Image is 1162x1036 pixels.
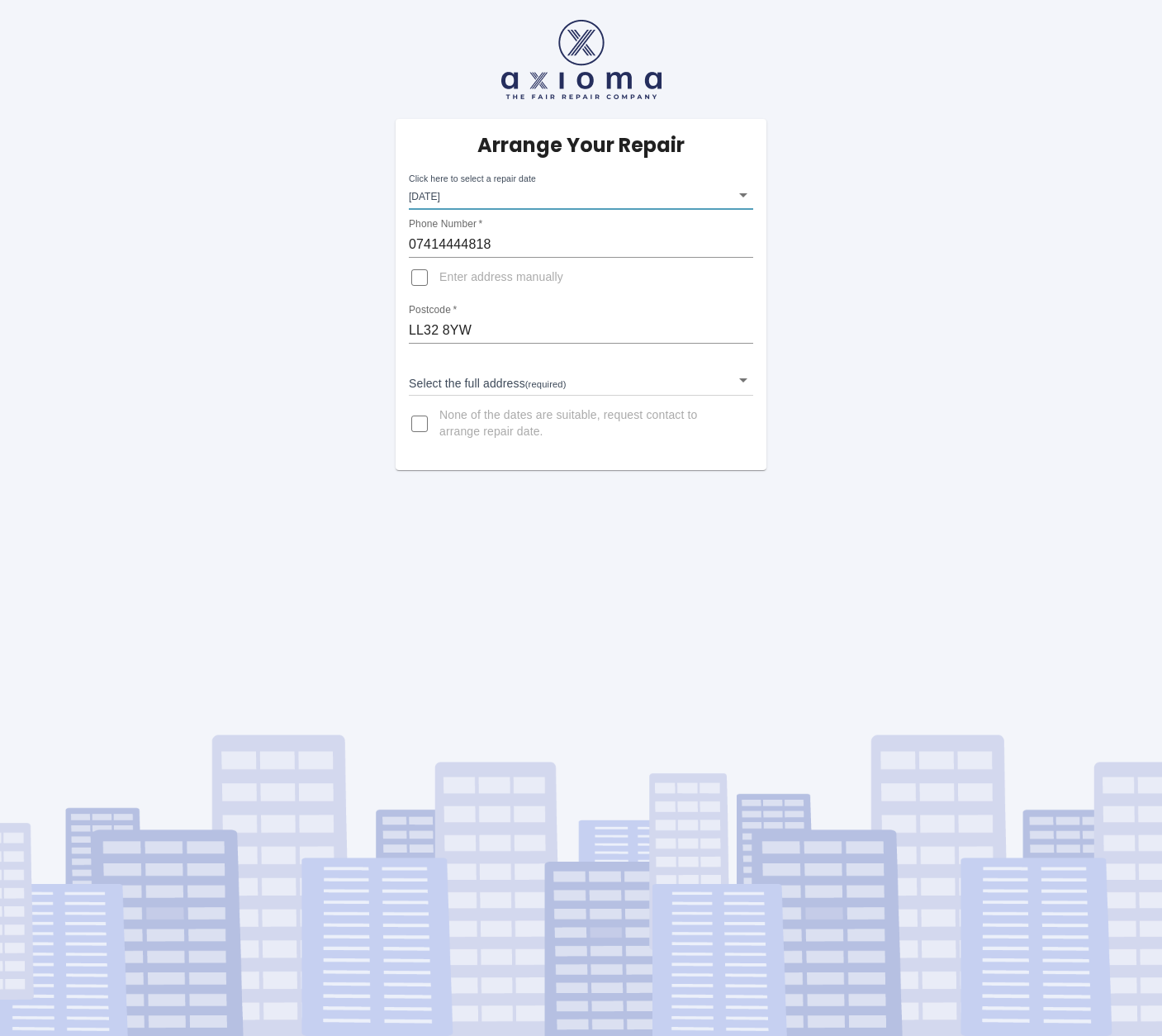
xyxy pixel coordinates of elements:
h5: Arrange Your Repair [477,132,685,159]
label: Phone Number [409,217,482,231]
label: Postcode [409,303,457,317]
span: None of the dates are suitable, request contact to arrange repair date. [439,407,740,440]
img: axioma [501,20,662,99]
label: Click here to select a repair date [409,173,536,185]
span: Enter address manually [439,269,563,286]
div: [DATE] [409,180,753,210]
